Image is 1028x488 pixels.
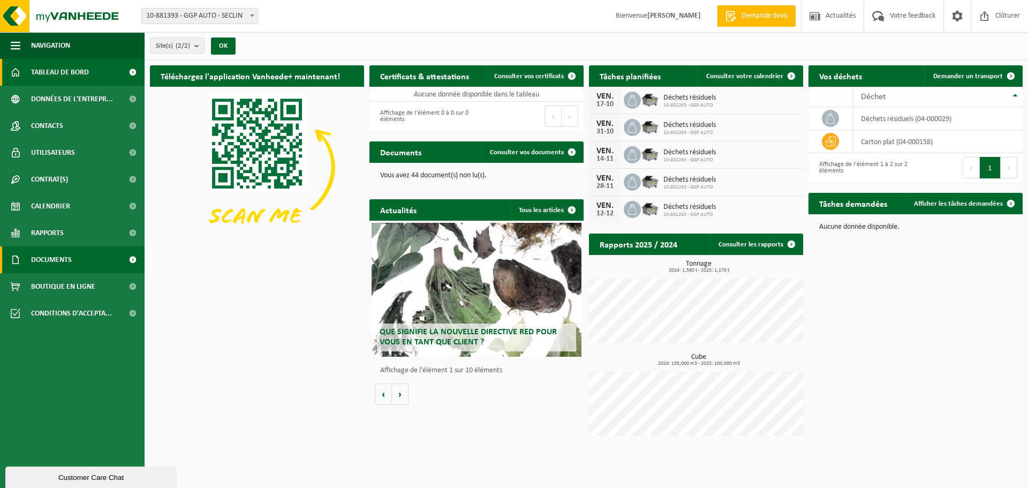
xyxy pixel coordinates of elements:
a: Consulter les rapports [710,234,802,255]
div: 14-11 [594,155,616,163]
span: Boutique en ligne [31,273,95,300]
span: Contacts [31,112,63,139]
span: Calendrier [31,193,70,220]
td: carton plat (04-000158) [853,130,1023,153]
a: Tous les articles [510,199,583,221]
img: WB-5000-GAL-GY-01 [641,117,659,136]
img: Download de VHEPlus App [150,87,364,247]
span: Déchets résiduels [663,176,716,184]
span: 10-802263 - GGP AUTO [663,157,716,163]
div: VEN. [594,119,616,128]
button: OK [211,37,236,55]
button: Vorige [375,384,392,405]
span: Données de l'entrepr... [31,86,113,112]
p: Affichage de l'élément 1 sur 10 éléments [380,367,578,374]
button: Previous [545,106,562,127]
h2: Tâches planifiées [589,65,671,86]
button: Volgende [392,384,409,405]
span: Demande devis [739,11,790,21]
h3: Tonnage [594,260,803,273]
div: VEN. [594,92,616,101]
a: Afficher les tâches demandées [905,193,1022,214]
p: Vous avez 44 document(s) non lu(s). [380,172,573,179]
span: Consulter vos documents [490,149,564,156]
span: Déchets résiduels [663,121,716,130]
button: Previous [963,157,980,178]
span: 10-802263 - GGP AUTO [663,212,716,218]
span: 10-881393 - GGP AUTO - SECLIN [141,8,258,24]
img: WB-5000-GAL-GY-01 [641,90,659,108]
a: Demande devis [717,5,796,27]
span: Documents [31,246,72,273]
h3: Cube [594,354,803,366]
a: Consulter vos certificats [486,65,583,87]
span: Déchets résiduels [663,94,716,102]
a: Consulter votre calendrier [698,65,802,87]
span: 10-802263 - GGP AUTO [663,184,716,191]
a: Que signifie la nouvelle directive RED pour vous en tant que client ? [372,223,581,357]
span: Demander un transport [933,73,1003,80]
span: Déchets résiduels [663,203,716,212]
div: VEN. [594,174,616,183]
span: Navigation [31,32,70,59]
a: Consulter vos documents [481,141,583,163]
img: WB-5000-GAL-GY-01 [641,145,659,163]
img: WB-5000-GAL-GY-01 [641,199,659,217]
span: 10-881393 - GGP AUTO - SECLIN [142,9,258,24]
div: 17-10 [594,101,616,108]
div: 31-10 [594,128,616,136]
span: Consulter vos certificats [494,73,564,80]
span: Afficher les tâches demandées [914,200,1003,207]
h2: Documents [369,141,432,162]
span: Déchet [861,93,886,101]
span: Rapports [31,220,64,246]
button: Next [1001,157,1017,178]
div: 12-12 [594,210,616,217]
span: Contrat(s) [31,166,68,193]
a: Demander un transport [925,65,1022,87]
span: Déchets résiduels [663,148,716,157]
h2: Certificats & attestations [369,65,480,86]
div: VEN. [594,147,616,155]
div: 28-11 [594,183,616,190]
button: 1 [980,157,1001,178]
span: 10-802263 - GGP AUTO [663,130,716,136]
img: WB-5000-GAL-GY-01 [641,172,659,190]
button: Site(s)(2/2) [150,37,205,54]
span: 2024: 135,000 m3 - 2025: 100,000 m3 [594,361,803,366]
span: Consulter votre calendrier [706,73,783,80]
td: déchets résiduels (04-000029) [853,107,1023,130]
h2: Rapports 2025 / 2024 [589,234,688,254]
strong: [PERSON_NAME] [647,12,701,20]
span: 10-802263 - GGP AUTO [663,102,716,109]
span: Utilisateurs [31,139,75,166]
iframe: chat widget [5,464,179,488]
h2: Actualités [369,199,427,220]
p: Aucune donnée disponible. [819,223,1012,231]
span: 2024: 1,580 t - 2025: 1,170 t [594,268,803,273]
div: Affichage de l'élément 0 à 0 sur 0 éléments [375,104,471,128]
span: Conditions d'accepta... [31,300,112,327]
h2: Téléchargez l'application Vanheede+ maintenant! [150,65,351,86]
td: Aucune donnée disponible dans le tableau [369,87,584,102]
h2: Vos déchets [808,65,873,86]
button: Next [562,106,578,127]
span: Site(s) [156,38,190,54]
span: Que signifie la nouvelle directive RED pour vous en tant que client ? [380,328,557,347]
div: Affichage de l'élément 1 à 2 sur 2 éléments [814,156,910,179]
h2: Tâches demandées [808,193,898,214]
count: (2/2) [176,42,190,49]
div: VEN. [594,201,616,210]
span: Tableau de bord [31,59,89,86]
